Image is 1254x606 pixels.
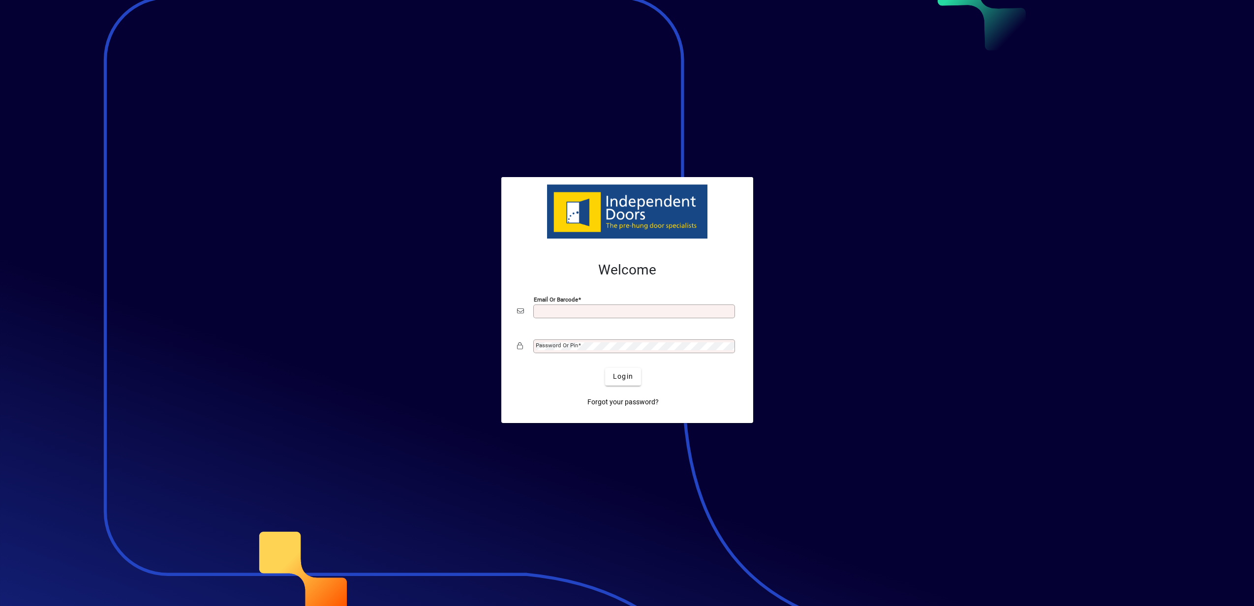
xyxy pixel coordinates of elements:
button: Login [605,368,641,386]
h2: Welcome [517,262,737,278]
mat-label: Password or Pin [536,342,578,349]
span: Forgot your password? [587,397,659,407]
span: Login [613,371,633,382]
a: Forgot your password? [583,394,663,411]
mat-label: Email or Barcode [534,296,578,303]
